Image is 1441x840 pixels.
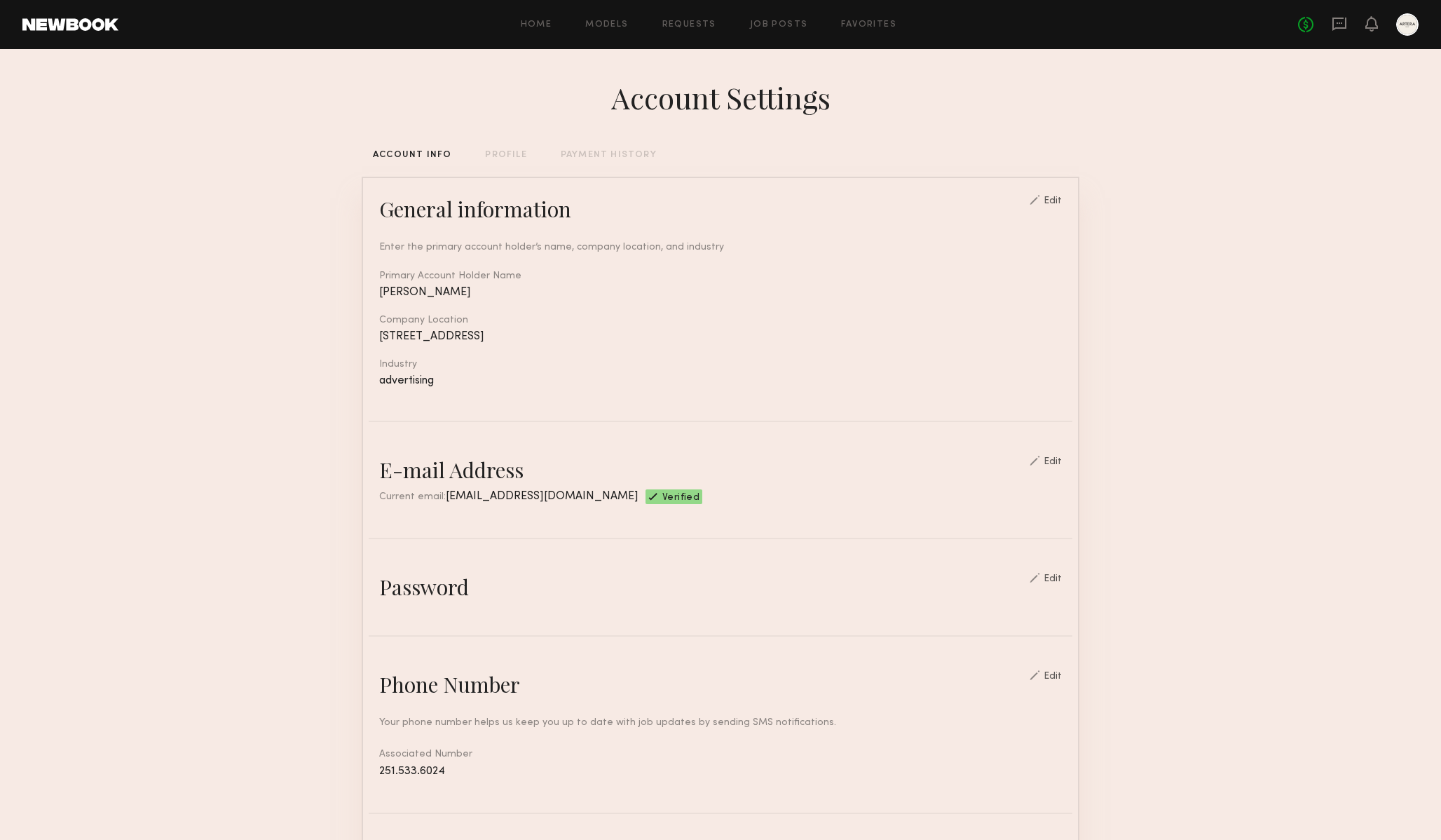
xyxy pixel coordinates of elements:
div: Primary Account Holder Name [379,271,1062,281]
a: Job Posts [750,20,808,29]
span: 251.533.6024 [379,766,445,777]
div: Industry [379,360,1062,370]
div: Associated Number [379,747,1062,779]
div: ACCOUNT INFO [373,151,451,160]
div: Current email: [379,489,638,504]
div: PAYMENT HISTORY [561,151,657,160]
a: Requests [662,20,716,29]
div: Edit [1044,457,1062,467]
div: Enter the primary account holder’s name, company location, and industry [379,240,1062,255]
div: Password [379,573,469,601]
div: General information [379,195,571,223]
div: PROFILE [485,151,526,160]
div: [STREET_ADDRESS] [379,331,1062,343]
div: Phone Number [379,670,520,698]
div: Edit [1044,672,1062,682]
div: E-mail Address [379,456,524,484]
a: Models [585,20,628,29]
div: Account Settings [611,78,831,117]
a: Home [521,20,552,29]
div: Your phone number helps us keep you up to date with job updates by sending SMS notifications. [379,715,1062,730]
div: Edit [1044,196,1062,206]
span: [EMAIL_ADDRESS][DOMAIN_NAME] [446,491,638,502]
span: Verified [662,493,699,504]
a: Favorites [841,20,896,29]
div: Company Location [379,316,1062,325]
div: advertising [379,375,1062,387]
div: Edit [1044,574,1062,584]
div: [PERSON_NAME] [379,287,1062,299]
